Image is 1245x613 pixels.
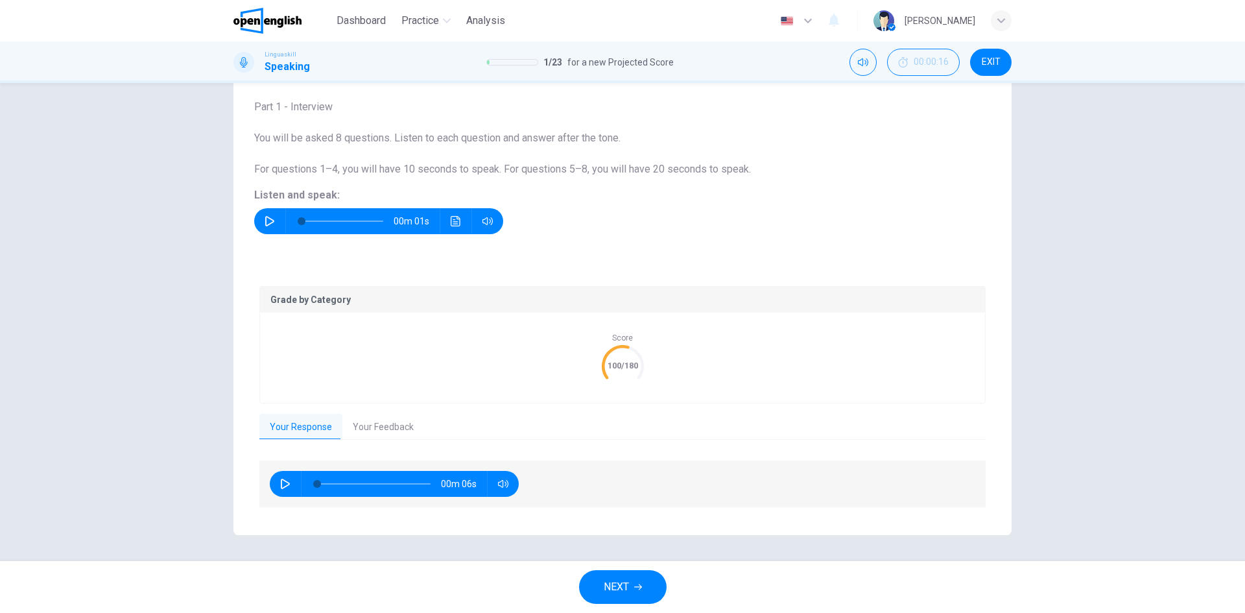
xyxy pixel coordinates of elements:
[604,578,629,596] span: NEXT
[441,471,487,497] span: 00m 06s
[259,414,986,441] div: basic tabs example
[254,132,621,144] span: You will be asked 8 questions. Listen to each question and answer after the tone.
[567,54,674,70] span: for a new Projected Score
[970,49,1012,76] button: EXIT
[401,13,439,29] span: Practice
[233,8,331,34] a: OpenEnglish logo
[612,333,633,343] span: Score
[331,9,391,32] button: Dashboard
[254,101,333,113] span: Part 1 - Interview
[779,16,795,26] img: en
[849,49,877,76] div: Mute
[445,208,466,234] button: Click to see the audio transcription
[579,570,667,604] button: NEXT
[396,9,456,32] button: Practice
[265,50,296,59] span: Linguaskill
[982,57,1001,67] span: EXIT
[914,57,949,67] span: 00:00:16
[466,13,505,29] span: Analysis
[342,414,424,441] button: Your Feedback
[461,9,510,32] button: Analysis
[233,8,302,34] img: OpenEnglish logo
[337,13,386,29] span: Dashboard
[254,189,340,201] span: Listen and speak:
[608,361,638,370] text: 100/180
[873,10,894,31] img: Profile picture
[270,294,975,305] p: Grade by Category
[394,208,440,234] span: 00m 01s
[254,163,751,175] span: For questions 1–4, you will have 10 seconds to speak. For questions 5–8, you will have 20 seconds...
[887,49,960,76] div: Hide
[265,59,310,75] h1: Speaking
[887,49,960,76] button: 00:00:16
[905,13,975,29] div: [PERSON_NAME]
[259,414,342,441] button: Your Response
[543,54,562,70] span: 1 / 23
